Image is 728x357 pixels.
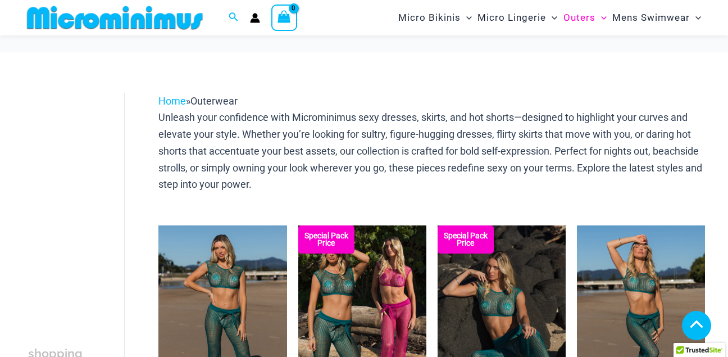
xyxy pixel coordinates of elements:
a: View Shopping Cart, empty [271,4,297,30]
span: Outerwear [190,95,238,107]
a: OutersMenu ToggleMenu Toggle [561,3,609,32]
a: Home [158,95,186,107]
span: Menu Toggle [461,3,472,32]
span: Micro Bikinis [398,3,461,32]
span: Menu Toggle [690,3,701,32]
a: Micro LingerieMenu ToggleMenu Toggle [475,3,560,32]
span: Menu Toggle [546,3,557,32]
b: Special Pack Price [438,232,494,247]
a: Account icon link [250,13,260,23]
p: Unleash your confidence with Microminimus sexy dresses, skirts, and hot shorts—designed to highli... [158,109,705,193]
span: » [158,95,238,107]
a: Mens SwimwearMenu ToggleMenu Toggle [609,3,704,32]
span: Menu Toggle [595,3,607,32]
nav: Site Navigation [394,2,706,34]
a: Micro BikinisMenu ToggleMenu Toggle [395,3,475,32]
span: Micro Lingerie [477,3,546,32]
span: Outers [563,3,595,32]
a: Search icon link [229,11,239,25]
iframe: TrustedSite Certified [28,84,129,309]
b: Special Pack Price [298,232,354,247]
span: Mens Swimwear [612,3,690,32]
img: MM SHOP LOGO FLAT [22,5,207,30]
